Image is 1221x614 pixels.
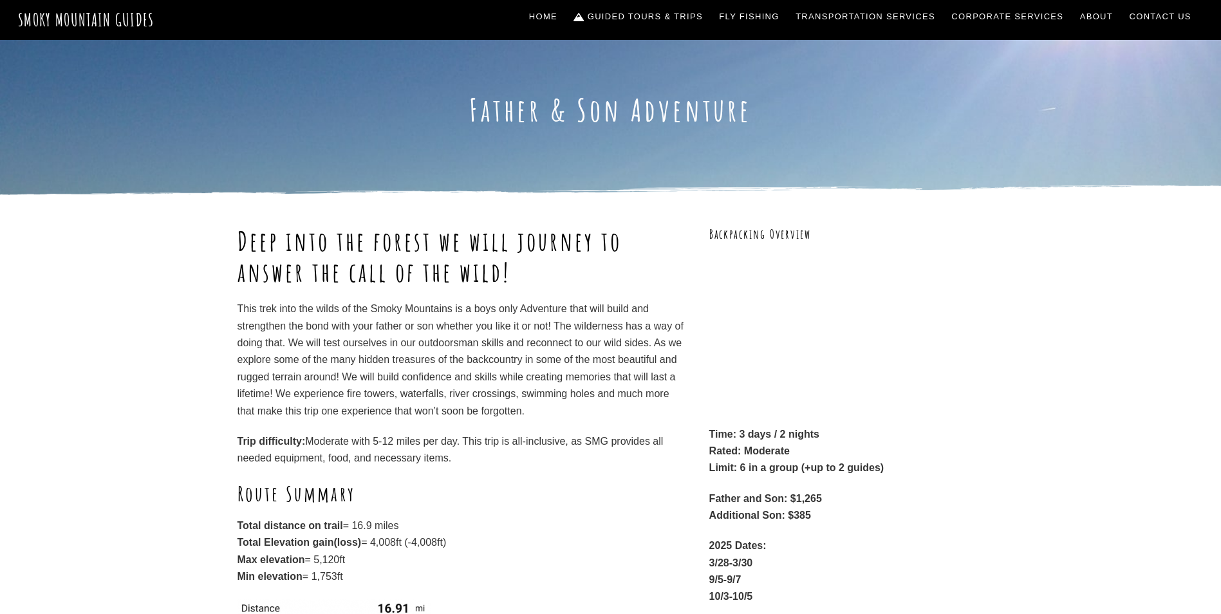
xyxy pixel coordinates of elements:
strong: Rated: Moderate [709,445,790,456]
a: Home [524,3,563,30]
h1: Deep into the forest we will journey to answer the call of the wild! [238,226,685,288]
strong: 10/3-10/5 [709,591,753,602]
p: Moderate with 5-12 miles per day. This trip is all-inclusive, as SMG provides all needed equipmen... [238,433,685,467]
strong: Father and Son: $1,265 [709,493,822,504]
a: About [1075,3,1118,30]
strong: Limit: 6 in a group (+up to 2 guides) [709,462,884,473]
a: Corporate Services [947,3,1069,30]
a: Fly Fishing [714,3,785,30]
a: Transportation Services [790,3,940,30]
a: Contact Us [1124,3,1197,30]
strong: Time: 3 days / 2 nights [709,429,819,440]
p: = 16.9 miles = 4,008ft (-4,008ft) = 5,120ft = 1,753ft [238,517,685,586]
strong: Total distance on trail [238,520,343,531]
strong: Total Elevation gain(loss) [238,537,362,548]
a: Guided Tours & Trips [569,3,708,30]
strong: Trip difficulty: [238,436,306,447]
h3: Backpacking Overview [709,226,984,243]
h1: Father & Son Adventure [238,91,984,129]
a: Smoky Mountain Guides [18,9,154,30]
p: This trek into the wilds of the Smoky Mountains is a boys only Adventure that will build and stre... [238,301,685,420]
strong: 2025 Dates: 3/28-3/30 [709,540,767,568]
strong: 9/5-9/7 [709,574,741,585]
strong: Additional Son: $385 [709,510,811,521]
strong: Max elevation [238,554,305,565]
h2: Route Summary [238,480,685,507]
strong: Min elevation [238,571,303,582]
